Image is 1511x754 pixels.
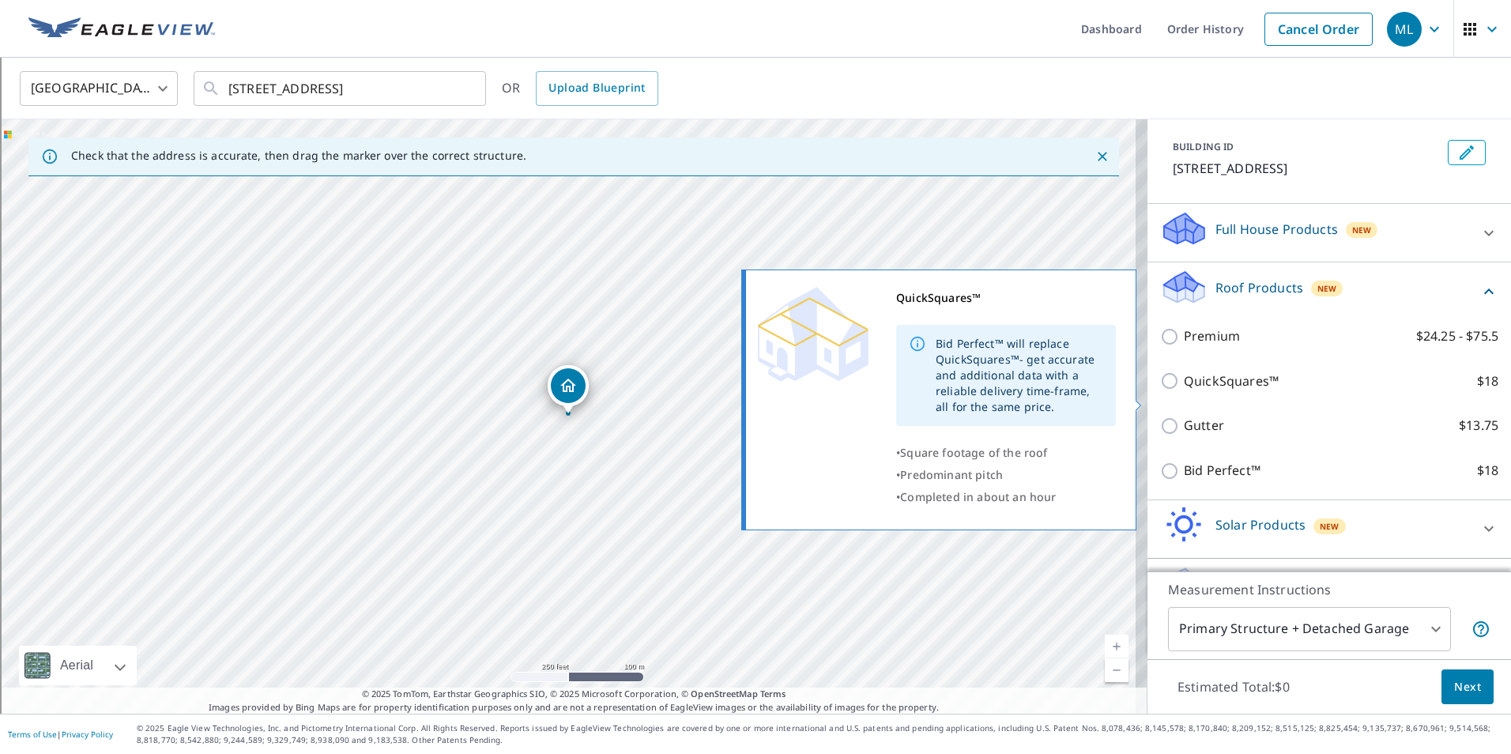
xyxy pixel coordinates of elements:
[8,729,113,739] p: |
[6,49,1505,63] div: Delete
[1168,580,1490,599] p: Measurement Instructions
[6,35,1505,49] div: Move To ...
[1092,146,1113,167] button: Close
[758,287,869,382] img: Premium
[1471,620,1490,639] span: Your report will include the primary structure and a detached garage if one exists.
[19,646,137,685] div: Aerial
[55,646,98,685] div: Aerial
[896,442,1116,464] div: •
[62,729,113,740] a: Privacy Policy
[6,6,1505,21] div: Sort A > Z
[900,489,1056,504] span: Completed in about an hour
[936,330,1103,421] div: Bid Perfect™ will replace QuickSquares™- get accurate and additional data with a reliable deliver...
[71,149,526,163] p: Check that the address is accurate, then drag the marker over the correct structure.
[896,486,1116,508] div: •
[1387,12,1422,47] div: ML
[137,722,1503,746] p: © 2025 Eagle View Technologies, Inc. and Pictometry International Corp. All Rights Reserved. Repo...
[896,464,1116,486] div: •
[28,17,215,41] img: EV Logo
[1105,658,1129,682] a: Current Level 17, Zoom Out
[8,729,57,740] a: Terms of Use
[1105,635,1129,658] a: Current Level 17, Zoom In
[1168,607,1451,651] div: Primary Structure + Detached Garage
[1264,13,1373,46] a: Cancel Order
[900,445,1047,460] span: Square footage of the roof
[6,21,1505,35] div: Sort New > Old
[6,92,1505,106] div: Rename
[896,287,1116,309] div: QuickSquares™
[6,77,1505,92] div: Sign out
[6,106,1505,120] div: Move To ...
[900,467,1003,482] span: Predominant pitch
[6,63,1505,77] div: Options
